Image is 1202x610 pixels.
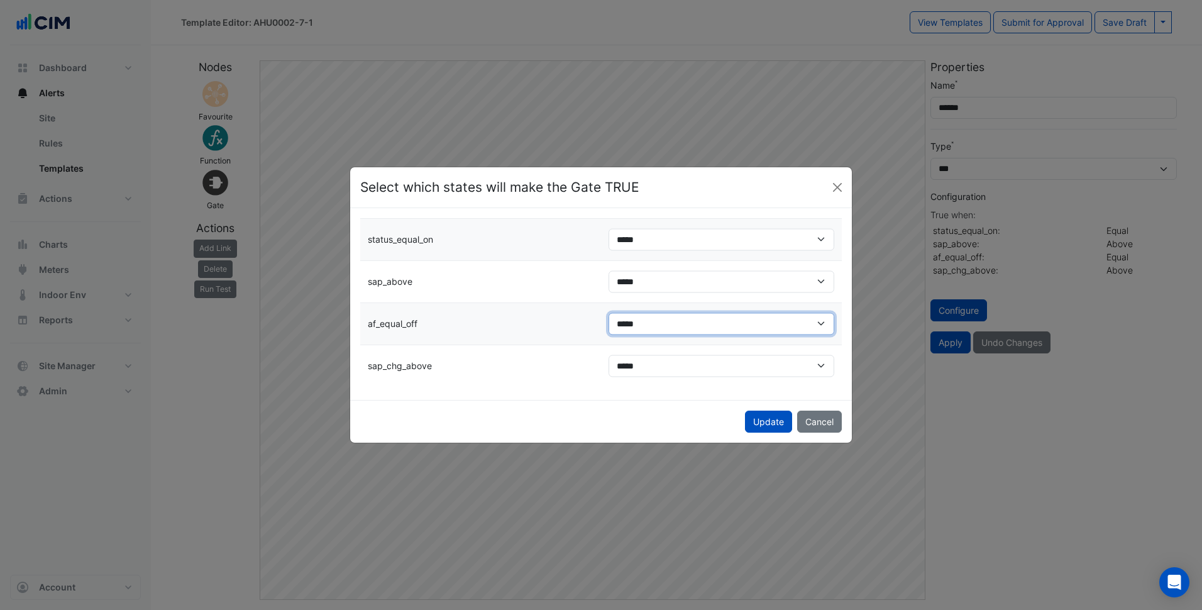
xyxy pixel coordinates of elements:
span: af_equal_off [368,318,417,328]
button: Close [828,178,847,197]
span: sap_above [368,275,412,286]
div: Open Intercom Messenger [1159,567,1189,597]
button: Update [745,411,792,433]
button: Cancel [797,411,842,433]
span: status_equal_on [368,233,433,244]
span: sap_chg_above [368,360,432,370]
h4: Select which states will make the Gate TRUE [360,177,639,197]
